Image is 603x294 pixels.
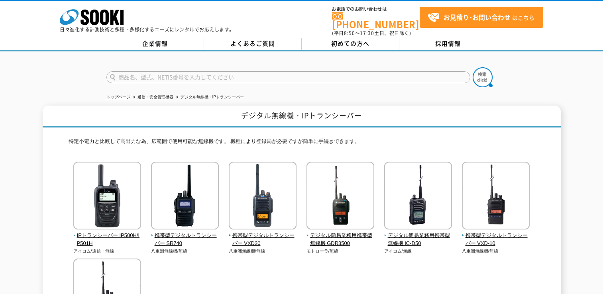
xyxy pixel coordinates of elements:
[137,95,173,99] a: 通信・安全管理機器
[344,29,355,37] span: 8:50
[73,231,141,248] span: IPトランシーバー IP500H/IP501H
[151,162,219,231] img: 携帯型デジタルトランシーバー SR740
[204,38,302,50] a: よくあるご質問
[106,71,470,83] input: 商品名、型式、NETIS番号を入力してください
[332,29,411,37] span: (平日 ～ 土日、祝日除く)
[43,106,561,127] h1: デジタル無線機・IPトランシーバー
[384,162,452,231] img: デジタル簡易業務用携帯型無線機 IC-D50
[306,231,375,248] span: デジタル簡易業務用携帯型無線機 GDR3500
[175,93,244,102] li: デジタル無線機・IPトランシーバー
[73,224,141,248] a: IPトランシーバー IP500H/IP501H
[151,231,219,248] span: 携帯型デジタルトランシーバー SR740
[73,162,141,231] img: IPトランシーバー IP500H/IP501H
[462,231,530,248] span: 携帯型デジタルトランシーバー VXD-10
[332,12,420,29] a: [PHONE_NUMBER]
[151,224,219,248] a: 携帯型デジタルトランシーバー SR740
[331,39,369,48] span: 初めての方へ
[302,38,399,50] a: 初めての方へ
[444,12,511,22] strong: お見積り･お問い合わせ
[462,224,530,248] a: 携帯型デジタルトランシーバー VXD-10
[229,248,297,255] p: 八重洲無線機/無線
[229,231,297,248] span: 携帯型デジタルトランシーバー VXD30
[306,224,375,248] a: デジタル簡易業務用携帯型無線機 GDR3500
[332,7,420,12] span: お電話でのお問い合わせは
[306,162,374,231] img: デジタル簡易業務用携帯型無線機 GDR3500
[151,248,219,255] p: 八重洲無線機/無線
[60,27,234,32] p: 日々進化する計測技術と多種・多様化するニーズにレンタルでお応えします。
[306,248,375,255] p: モトローラ/無線
[462,162,530,231] img: 携帯型デジタルトランシーバー VXD-10
[229,224,297,248] a: 携帯型デジタルトランシーバー VXD30
[384,231,452,248] span: デジタル簡易業務用携帯型無線機 IC-D50
[399,38,497,50] a: 採用情報
[73,248,141,255] p: アイコム/通信・無線
[428,12,534,24] span: はこちら
[106,38,204,50] a: 企業情報
[229,162,297,231] img: 携帯型デジタルトランシーバー VXD30
[384,224,452,248] a: デジタル簡易業務用携帯型無線機 IC-D50
[384,248,452,255] p: アイコム/無線
[462,248,530,255] p: 八重洲無線機/無線
[360,29,374,37] span: 17:30
[69,137,535,150] p: 特定小電力と比較して高出力な為、広範囲で使用可能な無線機です。 機種により登録局が必要ですが簡単に手続きできます。
[473,67,493,87] img: btn_search.png
[106,95,130,99] a: トップページ
[420,7,543,28] a: お見積り･お問い合わせはこちら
